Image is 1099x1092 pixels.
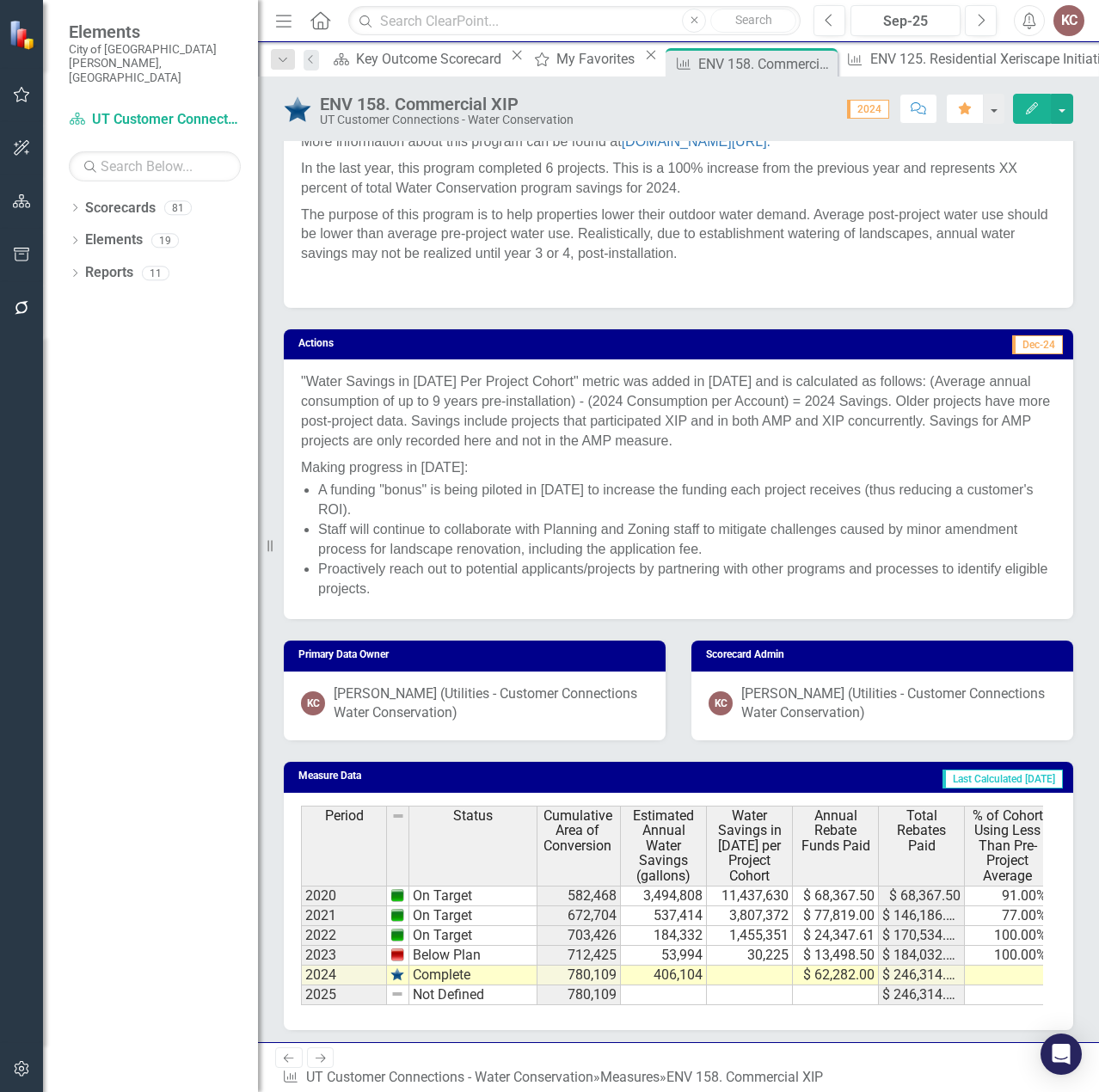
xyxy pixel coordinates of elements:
span: Annual Rebate Funds Paid [796,808,875,854]
td: On Target [409,886,537,906]
span: Search [735,13,772,27]
img: ClearPoint Strategy [9,19,39,49]
span: Dec-24 [1012,335,1063,354]
td: 3,807,372 [707,906,793,926]
td: 11,437,630 [707,886,793,906]
td: 703,426 [535,926,621,946]
input: Search Below... [69,151,241,181]
td: 3,494,808 [621,886,707,906]
span: Estimated Annual Water Savings (gallons) [624,808,703,884]
span: A funding "bonus" is being piloted in [DATE] to increase the funding each project receives (thus ... [318,482,1033,517]
img: APn+hR+MH4cqAAAAAElFTkSuQmCC [390,908,404,922]
td: 1,455,351 [707,926,793,946]
div: UT Customer Connections - Water Conservation [320,113,574,126]
td: 2025 [301,985,387,1005]
div: 11 [142,266,169,280]
td: 100.00% [965,926,1051,946]
td: 30,225 [707,946,793,966]
h3: Primary Data Owner [298,649,657,660]
span: Period [325,808,364,824]
td: Below Plan [409,946,537,966]
span: "Water Savings in [DATE] Per Project Cohort" metric was added in [DATE] and is calculated as foll... [301,374,1050,448]
h3: Scorecard Admin [706,649,1065,660]
span: Last Calculated [DATE] [942,770,1063,788]
td: 406,104 [621,966,707,985]
span: The purpose of this program is to help properties lower their outdoor water demand. Average post-... [301,207,1048,261]
td: $ 68,367.50 [879,886,965,906]
button: KC [1053,5,1084,36]
td: $ 146,186.50 [879,906,965,926]
span: % of Cohort Using Less Than Pre-Project Average [968,808,1047,884]
td: 672,704 [535,906,621,926]
img: Complete [284,95,311,123]
div: ENV 158. Commercial XIP [320,95,574,113]
span: Proactively reach out to potential applicants/projects by partnering with other programs and proc... [318,561,1047,596]
td: $ 62,282.00 [793,966,879,985]
img: 8DAGhfEEPCf229AAAAAElFTkSuQmCC [391,809,405,823]
span: Making progress in [DATE]: [301,460,468,475]
div: [PERSON_NAME] (Utilities - Customer Connections Water Conservation) [334,684,648,724]
span: Water Savings in [DATE] per Project Cohort [710,808,789,884]
td: 77.00% [965,906,1051,926]
small: City of [GEOGRAPHIC_DATA][PERSON_NAME], [GEOGRAPHIC_DATA] [69,42,241,84]
td: 2020 [301,886,387,906]
td: 712,425 [535,946,621,966]
td: $ 170,534.11 [879,926,965,946]
span: In the last year, this program completed 6 projects. This is a 100% increase from the previous ye... [301,161,1017,195]
td: 2024 [301,966,387,985]
div: 19 [151,233,179,248]
td: Not Defined [409,985,537,1005]
td: $ 24,347.61 [793,926,879,946]
td: 582,468 [535,886,621,906]
a: Elements [85,230,143,250]
a: UT Customer Connections - Water Conservation [69,110,241,130]
td: $ 246,314.61 [879,966,965,985]
td: $ 184,032.61 [879,946,965,966]
div: KC [709,691,733,715]
td: 2022 [301,926,387,946]
a: [DOMAIN_NAME][URL]. [622,134,771,149]
td: 100.00% [965,946,1051,966]
td: $ 68,367.50 [793,886,879,906]
img: APn+hR+MH4cqAAAAAElFTkSuQmCC [390,928,404,942]
div: KC [301,691,325,715]
div: ENV 158. Commercial XIP [666,1069,823,1085]
div: 81 [164,200,192,215]
td: $ 13,498.50 [793,946,879,966]
button: Sep-25 [850,5,961,36]
td: 184,332 [621,926,707,946]
td: On Target [409,926,537,946]
td: 53,994 [621,946,707,966]
a: Key Outcome Scorecard [328,48,507,70]
a: Measures [600,1069,660,1085]
td: 91.00% [965,886,1051,906]
span: 2024 [847,100,889,119]
td: 2023 [301,946,387,966]
td: 780,109 [535,966,621,985]
td: On Target [409,906,537,926]
h3: Actions [298,338,606,349]
a: Reports [85,263,133,283]
div: » » [282,1068,830,1088]
span: Staff will continue to collaborate with Planning and Zoning staff to mitigate challenges caused b... [318,522,1017,556]
a: My Favorites [528,48,640,70]
div: Open Intercom Messenger [1041,1034,1082,1075]
img: APn+hR+MH4cqAAAAAElFTkSuQmCC [390,888,404,902]
td: $ 246,314.61 [879,985,965,1005]
span: Total Rebates Paid [882,808,961,854]
img: 8DAGhfEEPCf229AAAAAElFTkSuQmCC [390,987,404,1001]
span: Status [453,808,493,824]
input: Search ClearPoint... [348,6,801,36]
div: ENV 158. Commercial XIP [698,53,833,75]
a: Scorecards [85,199,156,218]
img: XJsTHk0ajobq6Ovo30PZz5QWf9OEAAAAASUVORK5CYII= [390,948,404,961]
td: 537,414 [621,906,707,926]
span: Cumulative Area of Conversion [538,808,617,854]
img: w9kk4zY+vI8wwAAAABJRU5ErkJggg== [390,967,404,981]
span: More information about this program can be found at [301,134,771,149]
div: Sep-25 [856,11,955,32]
td: Complete [409,966,537,985]
h3: Measure Data [298,770,559,782]
div: [PERSON_NAME] (Utilities - Customer Connections Water Conservation) [741,684,1056,724]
